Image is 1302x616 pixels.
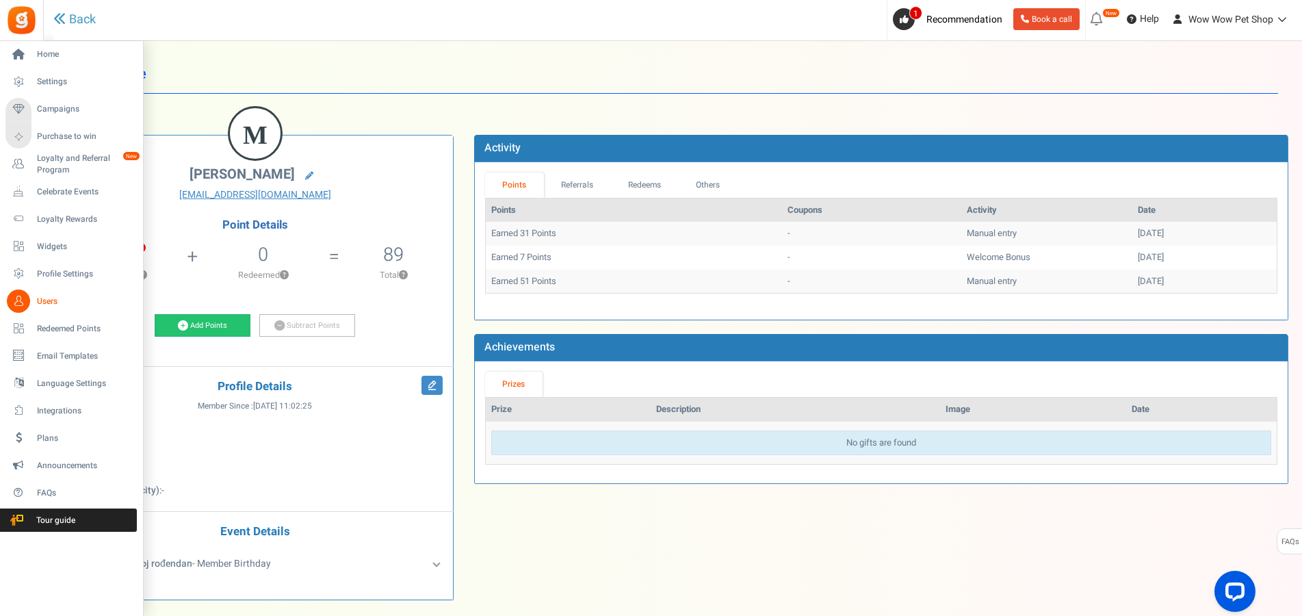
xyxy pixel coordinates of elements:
[37,76,133,88] span: Settings
[383,244,404,265] h5: 89
[5,153,137,176] a: Loyalty and Referral Program New
[491,431,1271,456] div: No gifts are found
[610,172,679,198] a: Redeems
[782,198,961,222] th: Coupons
[198,400,312,412] span: Member Since :
[37,103,133,115] span: Campaigns
[68,443,443,457] p: :
[486,398,651,422] th: Prize
[280,271,289,280] button: ?
[1281,529,1299,555] span: FAQs
[5,344,137,368] a: Email Templates
[926,12,1002,27] span: Recommendation
[544,172,611,198] a: Referrals
[1102,8,1120,18] em: New
[341,269,446,281] p: Total
[37,433,133,444] span: Plans
[5,262,137,285] a: Profile Settings
[253,400,312,412] span: [DATE] 11:02:25
[5,290,137,313] a: Users
[421,376,443,395] i: Edit Profile
[6,515,102,526] span: Tour guide
[37,186,133,198] span: Celebrate Events
[1138,227,1271,240] div: [DATE]
[5,454,137,477] a: Announcements
[5,317,137,340] a: Redeemed Points
[967,274,1017,287] span: Manual entry
[940,398,1126,422] th: Image
[37,131,133,142] span: Purchase to win
[67,55,1278,94] h1: User Profile
[155,314,250,337] a: Add Points
[893,8,1008,30] a: 1 Recommendation
[961,246,1132,270] td: Welcome Bonus
[37,350,133,362] span: Email Templates
[1188,12,1273,27] span: Wow Wow Pet Shop
[105,556,192,571] b: Unesi svoj rođendan
[1136,12,1159,26] span: Help
[68,484,443,498] p: :
[5,235,137,258] a: Widgets
[782,222,961,246] td: -
[259,314,355,337] a: Subtract Points
[37,49,133,60] span: Home
[5,399,137,422] a: Integrations
[161,483,164,498] span: -
[1013,8,1080,30] a: Book a call
[909,6,922,20] span: 1
[230,108,281,162] figcaption: M
[961,198,1132,222] th: Activity
[6,5,37,36] img: Gratisfaction
[5,98,137,121] a: Campaigns
[37,378,133,389] span: Language Settings
[190,164,295,184] span: [PERSON_NAME]
[486,246,782,270] td: Earned 7 Points
[485,372,543,397] a: Prizes
[258,244,268,265] h5: 0
[68,422,443,436] p: :
[37,268,133,280] span: Profile Settings
[5,180,137,203] a: Celebrate Events
[5,372,137,395] a: Language Settings
[486,198,782,222] th: Points
[68,188,443,202] a: [EMAIL_ADDRESS][DOMAIN_NAME]
[782,270,961,294] td: -
[37,323,133,335] span: Redeemed Points
[37,214,133,225] span: Loyalty Rewards
[105,556,271,571] span: - Member Birthday
[68,526,443,539] h4: Event Details
[486,222,782,246] td: Earned 31 Points
[5,481,137,504] a: FAQs
[5,207,137,231] a: Loyalty Rewards
[484,339,555,355] b: Achievements
[651,398,941,422] th: Description
[782,246,961,270] td: -
[486,270,782,294] td: Earned 51 Points
[5,43,137,66] a: Home
[1138,275,1271,288] div: [DATE]
[1126,398,1277,422] th: Date
[5,125,137,149] a: Purchase to win
[199,269,327,281] p: Redeemed
[5,70,137,94] a: Settings
[122,151,140,161] em: New
[5,426,137,450] a: Plans
[37,241,133,253] span: Widgets
[68,381,443,394] h4: Profile Details
[37,296,133,307] span: Users
[1121,8,1164,30] a: Help
[37,153,137,176] span: Loyalty and Referral Program
[37,460,133,472] span: Announcements
[485,172,544,198] a: Points
[679,172,738,198] a: Others
[1138,251,1271,264] div: [DATE]
[967,227,1017,240] span: Manual entry
[37,405,133,417] span: Integrations
[68,463,443,477] p: :
[399,271,408,280] button: ?
[57,219,453,231] h4: Point Details
[484,140,521,156] b: Activity
[1132,198,1277,222] th: Date
[37,487,133,499] span: FAQs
